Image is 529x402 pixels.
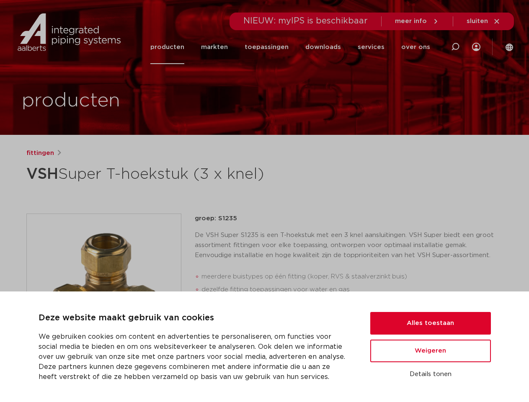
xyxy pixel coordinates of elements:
a: markten [201,30,228,64]
li: meerdere buistypes op één fitting (koper, RVS & staalverzinkt buis) [201,270,503,283]
button: Details tonen [370,367,491,381]
div: my IPS [472,30,480,64]
strong: VSH [26,167,58,182]
a: services [358,30,384,64]
a: toepassingen [245,30,289,64]
p: De VSH Super S1235 is een T-hoekstuk met een 3 knel aansluitingen. VSH Super biedt een groot asso... [195,230,503,260]
li: dezelfde fitting toepassingen voor water en gas [201,283,503,296]
span: sluiten [467,18,488,24]
h1: producten [22,88,120,114]
a: meer info [395,18,439,25]
button: Alles toestaan [370,312,491,335]
p: We gebruiken cookies om content en advertenties te personaliseren, om functies voor social media ... [39,332,350,382]
p: groep: S1235 [195,214,503,224]
a: fittingen [26,148,54,158]
p: Deze website maakt gebruik van cookies [39,312,350,325]
button: Weigeren [370,340,491,362]
nav: Menu [150,30,430,64]
a: producten [150,30,184,64]
a: over ons [401,30,430,64]
a: downloads [305,30,341,64]
h1: Super T-hoekstuk (3 x knel) [26,162,341,187]
span: NIEUW: myIPS is beschikbaar [243,17,368,25]
a: sluiten [467,18,501,25]
img: Product Image for VSH Super T-hoekstuk (3 x knel) [27,214,181,368]
span: meer info [395,18,427,24]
